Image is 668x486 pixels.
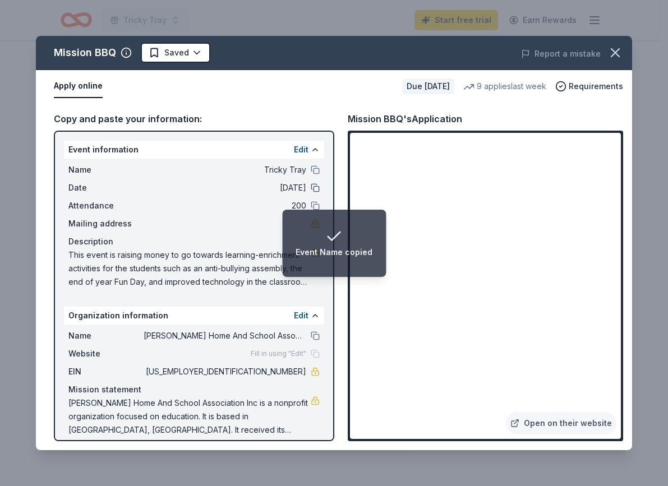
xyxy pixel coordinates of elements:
[506,412,616,434] a: Open on their website
[294,309,308,322] button: Edit
[68,199,144,212] span: Attendance
[164,46,189,59] span: Saved
[68,235,320,248] div: Description
[68,347,144,360] span: Website
[251,349,306,358] span: Fill in using "Edit"
[402,78,454,94] div: Due [DATE]
[463,80,546,93] div: 9 applies last week
[54,75,103,98] button: Apply online
[68,396,311,437] span: [PERSON_NAME] Home And School Association Inc is a nonprofit organization focused on education. I...
[569,80,623,93] span: Requirements
[54,44,116,62] div: Mission BBQ
[141,43,210,63] button: Saved
[68,329,144,342] span: Name
[144,199,306,212] span: 200
[68,365,144,378] span: EIN
[296,246,372,259] div: Event Name copied
[64,307,324,325] div: Organization information
[348,112,462,126] div: Mission BBQ's Application
[144,163,306,177] span: Tricky Tray
[68,217,144,230] span: Mailing address
[54,112,334,126] div: Copy and paste your information:
[521,47,601,61] button: Report a mistake
[68,383,320,396] div: Mission statement
[68,163,144,177] span: Name
[144,181,306,195] span: [DATE]
[68,181,144,195] span: Date
[294,143,308,156] button: Edit
[68,248,311,289] span: This event is raising money to go towards learning-enrichment activities for the students such as...
[555,80,623,93] button: Requirements
[144,365,306,378] span: [US_EMPLOYER_IDENTIFICATION_NUMBER]
[144,329,306,342] span: [PERSON_NAME] Home And School Association Inc
[64,141,324,159] div: Event information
